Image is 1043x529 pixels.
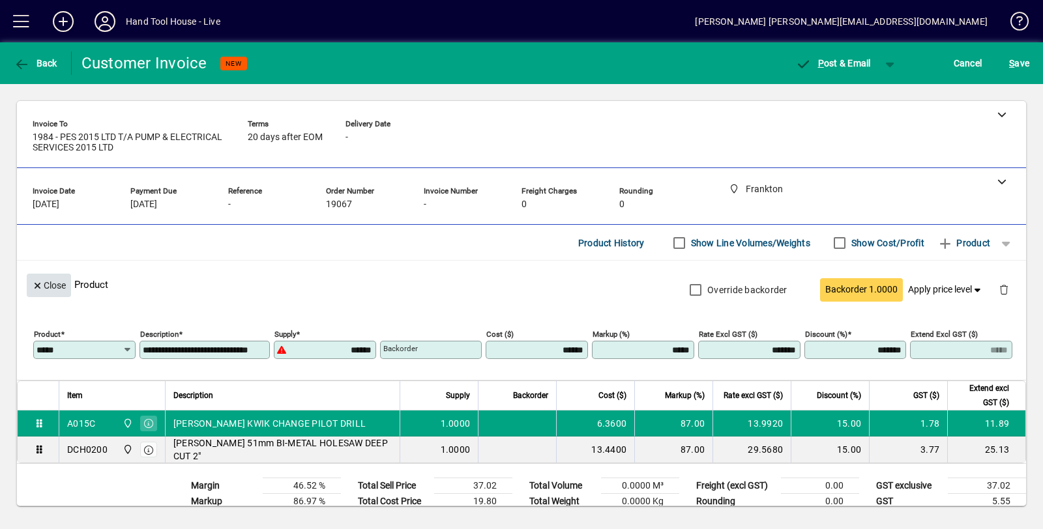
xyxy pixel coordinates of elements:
span: - [228,199,231,210]
mat-label: Cost ($) [486,330,514,339]
div: 13.9920 [721,417,783,430]
td: 87.00 [634,410,712,436]
button: Cancel [950,51,986,75]
mat-label: Discount (%) [805,330,847,339]
mat-label: Rate excl GST ($) [699,330,757,339]
td: 1.78 [869,410,947,436]
button: Delete [988,274,1020,305]
div: [PERSON_NAME] [PERSON_NAME][EMAIL_ADDRESS][DOMAIN_NAME] [695,11,988,32]
span: 0 [619,199,624,210]
td: 5.55 [948,494,1026,509]
td: Total Sell Price [351,478,434,494]
span: 1.0000 [441,417,471,430]
span: 0 [521,199,527,210]
button: Apply price level [903,278,989,302]
button: Profile [84,10,126,33]
td: 37.02 [948,478,1026,494]
span: - [424,199,426,210]
td: 37.02 [434,478,512,494]
span: [PERSON_NAME] KWIK CHANGE PILOT DRILL [173,417,366,430]
td: 19.80 [434,494,512,509]
span: - [345,132,348,143]
td: 0.00 [781,494,859,509]
button: Save [1006,51,1033,75]
button: Product [931,231,997,255]
td: Total Weight [523,494,601,509]
span: 19067 [326,199,352,210]
td: 25.13 [947,436,1025,463]
span: Close [32,275,66,296]
td: Total Cost Price [351,494,434,509]
span: Backorder 1.0000 [825,283,898,296]
button: Product History [573,231,650,255]
td: 0.00 [781,478,859,494]
div: Product [17,261,1026,308]
button: Backorder 1.0000 [820,278,903,302]
span: NEW [226,59,242,68]
span: Supply [446,388,470,403]
app-page-header-button: Delete [988,283,1020,295]
button: Add [42,10,84,33]
span: Markup (%) [665,388,705,403]
mat-label: Product [34,330,61,339]
td: 3.77 [869,436,947,463]
label: Override backorder [705,283,787,296]
mat-label: Extend excl GST ($) [911,330,978,339]
td: 13.4400 [556,436,634,463]
div: 29.5680 [721,443,783,456]
span: Frankton [119,416,134,431]
span: Back [14,58,57,68]
td: 87.00 [634,436,712,463]
span: 1.0000 [441,443,471,456]
span: ost & Email [795,58,871,68]
mat-label: Supply [274,330,296,339]
span: [PERSON_NAME] 51mm BI-METAL HOLESAW DEEP CUT 2" [173,436,392,463]
td: GST [870,494,948,509]
span: Item [67,388,83,403]
span: P [818,58,824,68]
span: S [1009,58,1014,68]
a: Knowledge Base [1001,3,1027,45]
span: Frankton [119,442,134,457]
app-page-header-button: Close [23,279,74,291]
label: Show Cost/Profit [849,236,924,250]
span: Discount (%) [817,388,861,403]
button: Post & Email [789,51,877,75]
mat-label: Description [140,330,179,339]
td: Markup [184,494,263,509]
span: ave [1009,53,1029,74]
span: Product [937,233,990,253]
td: Total Volume [523,478,601,494]
td: 11.89 [947,410,1025,436]
td: Rounding [690,494,781,509]
td: 6.3600 [556,410,634,436]
td: 15.00 [791,436,869,463]
td: GST exclusive [870,478,948,494]
span: 1984 - PES 2015 LTD T/A PUMP & ELECTRICAL SERVICES 2015 LTD [33,132,228,153]
button: Close [27,274,71,297]
mat-label: Backorder [383,344,418,353]
span: Product History [578,233,645,253]
span: Backorder [513,388,548,403]
td: 0.0000 M³ [601,478,679,494]
button: Back [10,51,61,75]
span: 20 days after EOM [248,132,323,143]
div: Customer Invoice [81,53,207,74]
div: A015C [67,417,95,430]
td: 15.00 [791,410,869,436]
div: DCH0200 [67,443,108,456]
span: Extend excl GST ($) [956,381,1009,410]
td: Freight (excl GST) [690,478,781,494]
label: Show Line Volumes/Weights [688,236,810,250]
span: Rate excl GST ($) [724,388,783,403]
div: Hand Tool House - Live [126,11,220,32]
span: [DATE] [33,199,59,210]
td: Margin [184,478,263,494]
span: Apply price level [908,283,984,296]
td: 86.97 % [263,494,341,509]
span: [DATE] [130,199,157,210]
td: 0.0000 Kg [601,494,679,509]
span: Cancel [954,53,982,74]
mat-label: Markup (%) [593,330,630,339]
span: Cost ($) [598,388,626,403]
